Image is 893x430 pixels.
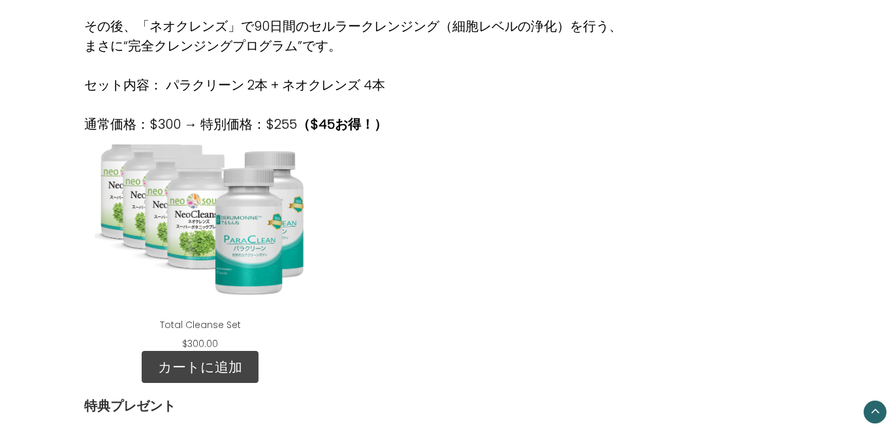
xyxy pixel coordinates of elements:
[142,351,258,384] a: カートに追加
[84,16,622,36] p: その後、「ネオクレンズ」で90日間のセルラークレンジング（細胞レベルの浄化）を行う、
[297,115,387,133] strong: （$45お得！）
[84,36,622,56] p: まさに“完全クレンジングプログラム”です。
[174,337,226,351] div: $300.00
[160,318,241,331] a: Total Cleanse Set
[84,134,317,351] div: Total Cleanse Set
[84,397,176,415] strong: 特典プレゼント
[84,114,622,134] p: 通常価格：$300 → 特別価格：$255
[84,75,622,95] p: セット内容： パラクリーン 2本 + ネオクレンズ 4本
